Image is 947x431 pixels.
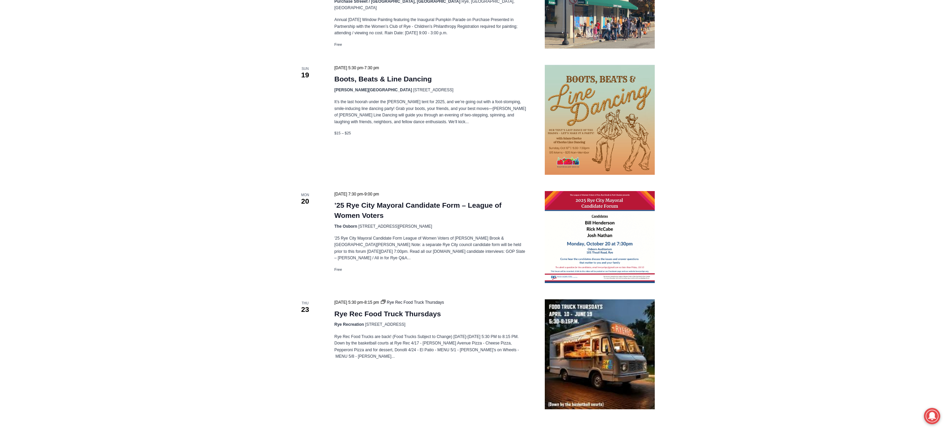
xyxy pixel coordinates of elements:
span: Thu [292,301,318,306]
span: $15 – $25 [334,131,351,135]
span: Sun [292,66,318,71]
span: [STREET_ADDRESS][PERSON_NAME] [358,224,432,229]
time: - [334,300,380,305]
span: 19 [292,70,318,80]
span: [DATE] 7:30 pm [334,192,363,196]
span: 20 [292,196,318,206]
span: 23 [292,304,318,315]
span: The Osborn [334,224,357,229]
a: Boots, Beats & Line Dancing [334,75,432,83]
span: Free [334,267,342,271]
p: It’s the last hoorah under the [PERSON_NAME] tent for 2025, and we’re going out with a foot-stomp... [334,99,528,125]
a: ’25 Rye City Mayoral Candidate Form – League of Women Voters [334,201,501,220]
span: 9:00 pm [364,192,379,196]
p: '25 Rye City Mayoral Candidate Form League of Women Voters of [PERSON_NAME] Brook & [GEOGRAPHIC_D... [334,235,528,262]
a: Rye Rec Food Truck Thursdays [334,310,441,318]
p: Annual [DATE] Window Painting featuring the Inaugural Pumpkin Parade on Purchase Presented in Par... [334,17,528,36]
span: 7:30 pm [364,65,379,70]
time: - [334,192,379,196]
span: [STREET_ADDRESS] [413,88,453,92]
span: [STREET_ADDRESS] [365,322,406,327]
p: Rye Rec Food Trucks are back! (Food Trucks Subject to Change) [DATE]-[DATE] 5:30 PM to 8:15 PM. D... [334,334,528,360]
img: 2025_rye_city_mayoral_candidate_forum [545,191,655,283]
span: 8:15 pm [364,300,379,305]
span: Rye Recreation [334,322,364,327]
img: Line Dancing Flyer (1) [545,65,655,175]
span: [DATE] 5:30 pm [334,300,363,305]
time: - [334,65,379,70]
span: Free [334,42,342,46]
span: Mon [292,192,318,198]
span: [PERSON_NAME][GEOGRAPHIC_DATA] [334,88,412,92]
span: Rye Rec Food Truck Thursdays [387,300,444,305]
span: [DATE] 5:30 pm [334,65,363,70]
img: rye rec food truck thursdays 2025 larger [545,299,655,409]
a: Rye Rec Food Truck Thursdays [381,300,444,305]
